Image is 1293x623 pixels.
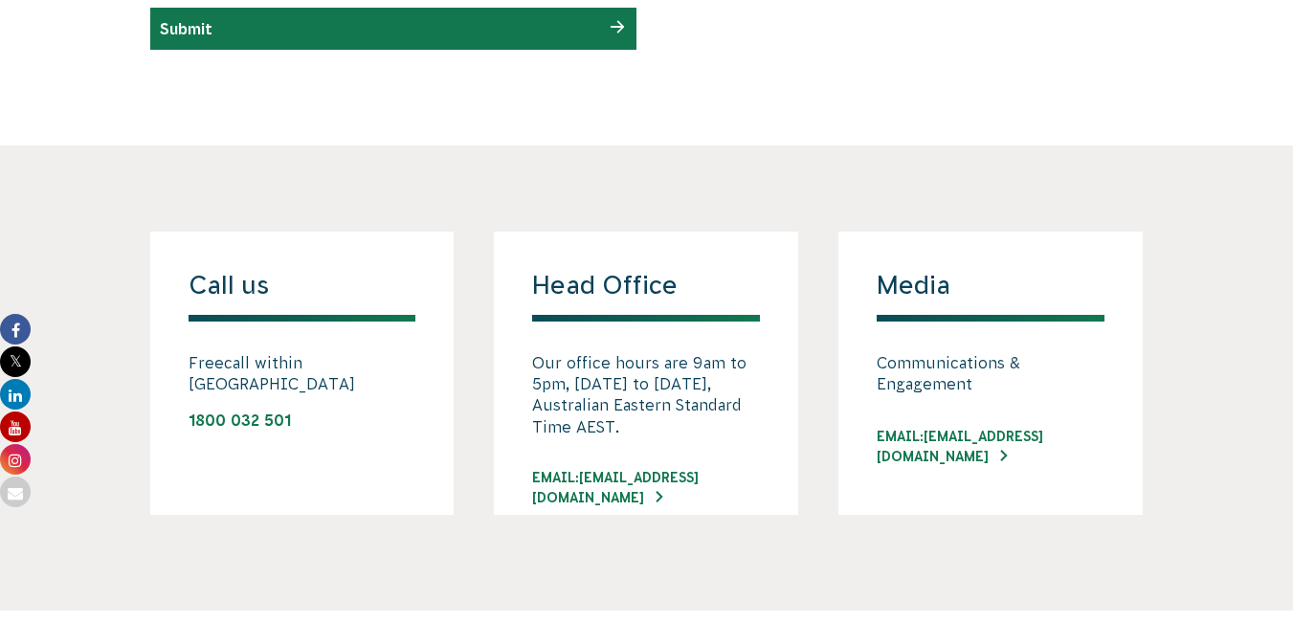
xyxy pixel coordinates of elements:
a: Email:[EMAIL_ADDRESS][DOMAIN_NAME] [877,427,1104,467]
h4: Media [877,270,1104,322]
p: Freecall within [GEOGRAPHIC_DATA] [189,352,416,395]
p: Communications & Engagement [877,352,1104,395]
h4: Head Office [532,270,760,322]
p: Our office hours are 9am to 5pm, [DATE] to [DATE], Australian Eastern Standard Time AEST. [532,352,760,438]
h4: Call us [189,270,416,322]
a: 1800 032 501 [189,412,291,429]
input: Submit [160,20,212,37]
a: EMAIL:[EMAIL_ADDRESS][DOMAIN_NAME] [532,468,760,508]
